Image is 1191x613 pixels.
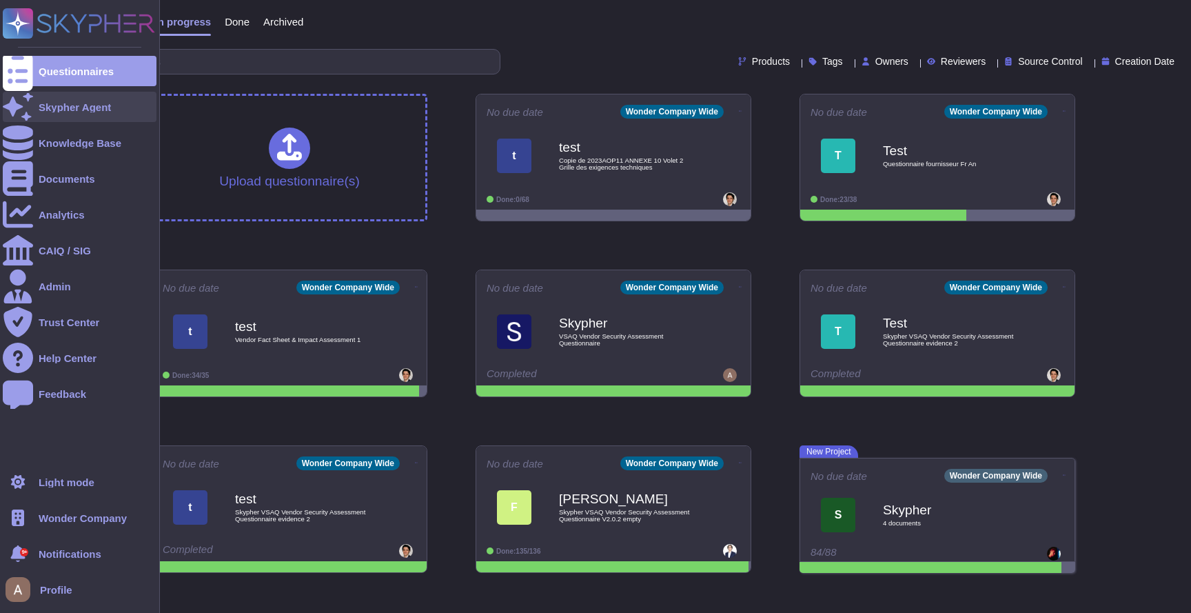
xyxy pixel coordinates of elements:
[39,549,101,559] span: Notifications
[821,139,855,173] div: T
[559,333,697,346] span: VSAQ Vendor Security Assessment Questionnaire
[3,92,156,122] a: Skypher Agent
[944,281,1048,294] div: Wonder Company Wide
[559,141,697,154] b: test
[3,379,156,409] a: Feedback
[800,445,858,458] span: New Project
[399,544,413,558] img: user
[487,368,655,382] div: Completed
[263,17,303,27] span: Archived
[296,281,400,294] div: Wonder Company Wide
[883,161,1021,168] span: Questionnaire fournisseur Fr An
[1018,57,1082,66] span: Source Control
[944,469,1048,483] div: Wonder Company Wide
[723,192,737,206] img: user
[821,314,855,349] div: T
[163,459,219,469] span: No due date
[723,544,737,558] img: user
[752,57,790,66] span: Products
[875,57,908,66] span: Owners
[3,199,156,230] a: Analytics
[497,139,531,173] div: t
[811,471,867,481] span: No due date
[820,196,857,203] span: Done: 23/38
[235,509,373,522] span: Skypher VSAQ Vendor Security Assessment Questionnaire evidence 2
[3,307,156,337] a: Trust Center
[39,477,94,488] div: Light mode
[3,574,40,605] button: user
[296,456,400,470] div: Wonder Company Wide
[811,546,837,558] span: 84/88
[20,548,28,556] div: 9+
[39,102,111,112] div: Skypher Agent
[3,163,156,194] a: Documents
[154,17,211,27] span: In progress
[822,57,843,66] span: Tags
[235,336,373,343] span: Vendor Fact Sheet & Impact Assessment 1
[487,107,543,117] span: No due date
[559,157,697,170] span: Copie de 2023AOP11 ANNEXE 10 Volet 2 Grille des exigences techniques
[883,316,1021,330] b: Test
[1047,547,1061,561] img: user
[821,498,855,532] div: S
[173,314,207,349] div: t
[811,107,867,117] span: No due date
[559,492,697,505] b: [PERSON_NAME]
[39,513,127,523] span: Wonder Company
[1047,192,1061,206] img: user
[1047,368,1061,382] img: user
[559,509,697,522] span: Skypher VSAQ Vendor Security Assessment Questionnaire V2.0.2 empty
[883,503,1021,516] b: Skypher
[39,353,96,363] div: Help Center
[497,490,531,525] div: F
[235,492,373,505] b: test
[497,314,531,349] img: Logo
[620,281,724,294] div: Wonder Company Wide
[3,128,156,158] a: Knowledge Base
[496,196,529,203] span: Done: 0/68
[944,105,1048,119] div: Wonder Company Wide
[883,520,1021,527] span: 4 document s
[219,128,360,188] div: Upload questionnaire(s)
[39,317,99,328] div: Trust Center
[3,343,156,373] a: Help Center
[487,459,543,469] span: No due date
[3,56,156,86] a: Questionnaires
[1115,57,1174,66] span: Creation Date
[163,283,219,293] span: No due date
[6,577,30,602] img: user
[39,138,121,148] div: Knowledge Base
[39,174,95,184] div: Documents
[941,57,986,66] span: Reviewers
[39,245,91,256] div: CAIQ / SIG
[39,66,114,77] div: Questionnaires
[559,316,697,330] b: Skypher
[54,50,500,74] input: Search by keywords
[173,490,207,525] div: t
[811,368,979,382] div: Completed
[235,320,373,333] b: test
[399,368,413,382] img: user
[225,17,250,27] span: Done
[3,235,156,265] a: CAIQ / SIG
[40,585,72,595] span: Profile
[39,210,85,220] div: Analytics
[811,283,867,293] span: No due date
[487,283,543,293] span: No due date
[883,144,1021,157] b: Test
[620,456,724,470] div: Wonder Company Wide
[723,368,737,382] img: user
[496,547,541,555] span: Done: 135/136
[3,271,156,301] a: Admin
[39,281,71,292] div: Admin
[163,544,332,558] div: Completed
[39,389,86,399] div: Feedback
[172,372,209,379] span: Done: 34/35
[620,105,724,119] div: Wonder Company Wide
[883,333,1021,346] span: Skypher VSAQ Vendor Security Assessment Questionnaire evidence 2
